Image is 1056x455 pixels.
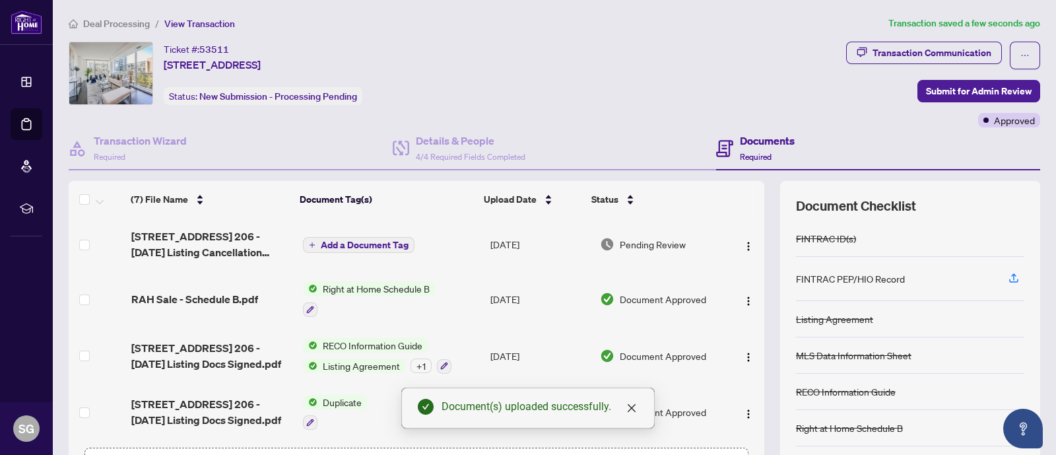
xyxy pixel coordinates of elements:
[11,10,42,34] img: logo
[738,402,759,423] button: Logo
[69,42,152,104] img: IMG-C12408322_1.jpg
[873,42,991,63] div: Transaction Communication
[796,271,905,286] div: FINTRAC PEP/HIO Record
[199,90,357,102] span: New Submission - Processing Pending
[199,44,229,55] span: 53511
[303,236,414,254] button: Add a Document Tag
[600,237,614,252] img: Document Status
[796,197,916,215] span: Document Checklist
[418,399,434,415] span: check-circle
[442,399,638,415] div: Document(s) uploaded successfully.
[740,152,772,162] span: Required
[321,240,409,250] span: Add a Document Tag
[620,237,686,252] span: Pending Review
[131,192,188,207] span: (7) File Name
[743,409,754,419] img: Logo
[888,16,1040,31] article: Transaction saved a few seconds ago
[303,237,414,253] button: Add a Document Tag
[485,218,594,271] td: [DATE]
[485,271,594,328] td: [DATE]
[738,345,759,367] button: Logo
[600,292,614,306] img: Document Status
[624,401,639,415] a: Close
[317,395,367,409] span: Duplicate
[620,292,706,306] span: Document Approved
[1020,51,1030,60] span: ellipsis
[926,81,1032,102] span: Submit for Admin Review
[69,19,78,28] span: home
[586,181,717,218] th: Status
[94,152,125,162] span: Required
[164,18,235,30] span: View Transaction
[626,403,637,413] span: close
[317,359,405,373] span: Listing Agreement
[796,348,911,363] div: MLS Data Information Sheet
[411,359,432,373] div: + 1
[303,281,317,296] img: Status Icon
[303,395,317,409] img: Status Icon
[600,349,614,363] img: Document Status
[155,16,159,31] li: /
[303,281,435,317] button: Status IconRight at Home Schedule B
[846,42,1002,64] button: Transaction Communication
[743,352,754,363] img: Logo
[796,231,856,246] div: FINTRAC ID(s)
[309,242,315,248] span: plus
[484,192,537,207] span: Upload Date
[591,192,618,207] span: Status
[303,338,451,374] button: Status IconRECO Information GuideStatus IconListing Agreement+1
[478,181,586,218] th: Upload Date
[738,234,759,255] button: Logo
[303,395,367,431] button: Status IconDuplicate
[303,338,317,353] img: Status Icon
[738,289,759,310] button: Logo
[743,296,754,306] img: Logo
[294,181,478,218] th: Document Tag(s)
[620,349,706,363] span: Document Approved
[796,384,896,399] div: RECO Information Guide
[317,338,428,353] span: RECO Information Guide
[131,291,258,307] span: RAH Sale - Schedule B.pdf
[485,384,594,441] td: [DATE]
[416,152,525,162] span: 4/4 Required Fields Completed
[164,42,229,57] div: Ticket #:
[83,18,150,30] span: Deal Processing
[131,340,292,372] span: [STREET_ADDRESS] 206 - [DATE] Listing Docs Signed.pdf
[18,419,34,438] span: SG
[620,405,706,419] span: Document Approved
[303,359,317,373] img: Status Icon
[994,113,1035,127] span: Approved
[164,87,362,105] div: Status:
[740,133,795,149] h4: Documents
[796,312,873,326] div: Listing Agreement
[743,241,754,252] img: Logo
[1003,409,1043,448] button: Open asap
[131,396,292,428] span: [STREET_ADDRESS] 206 - [DATE] Listing Docs Signed.pdf
[416,133,525,149] h4: Details & People
[164,57,261,73] span: [STREET_ADDRESS]
[94,133,187,149] h4: Transaction Wizard
[485,328,594,384] td: [DATE]
[917,80,1040,102] button: Submit for Admin Review
[796,421,903,435] div: Right at Home Schedule B
[125,181,294,218] th: (7) File Name
[317,281,435,296] span: Right at Home Schedule B
[131,228,292,260] span: [STREET_ADDRESS] 206 - [DATE] Listing Cancellation Signed.pdf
